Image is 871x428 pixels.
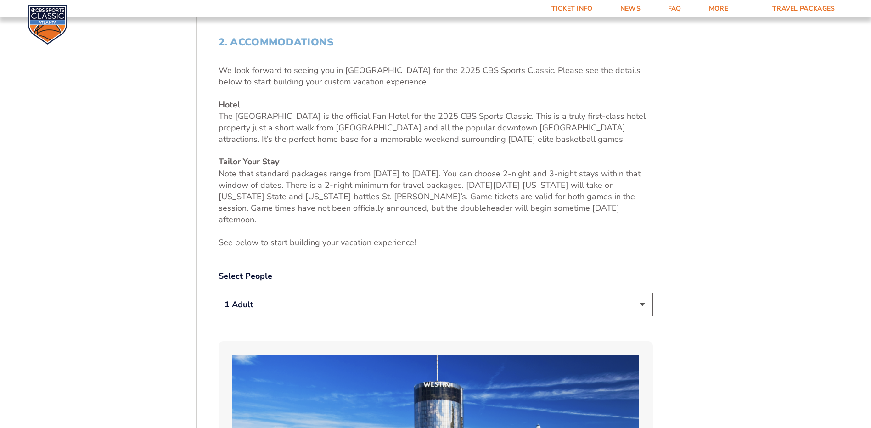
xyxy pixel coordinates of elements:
h2: 2. Accommodations [219,36,653,48]
p: We look forward to seeing you in [GEOGRAPHIC_DATA] for the 2025 CBS Sports Classic. Please see th... [219,65,653,88]
u: Hotel [219,99,240,110]
p: The [GEOGRAPHIC_DATA] is the official Fan Hotel for the 2025 CBS Sports Classic. This is a truly ... [219,99,653,146]
u: Tailor Your Stay [219,156,279,167]
img: CBS Sports Classic [28,5,67,45]
label: Select People [219,270,653,282]
p: Note that standard packages range from [DATE] to [DATE]. You can choose 2-night and 3-night stays... [219,156,653,225]
p: See below to start building your vacation experience! [219,237,653,248]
